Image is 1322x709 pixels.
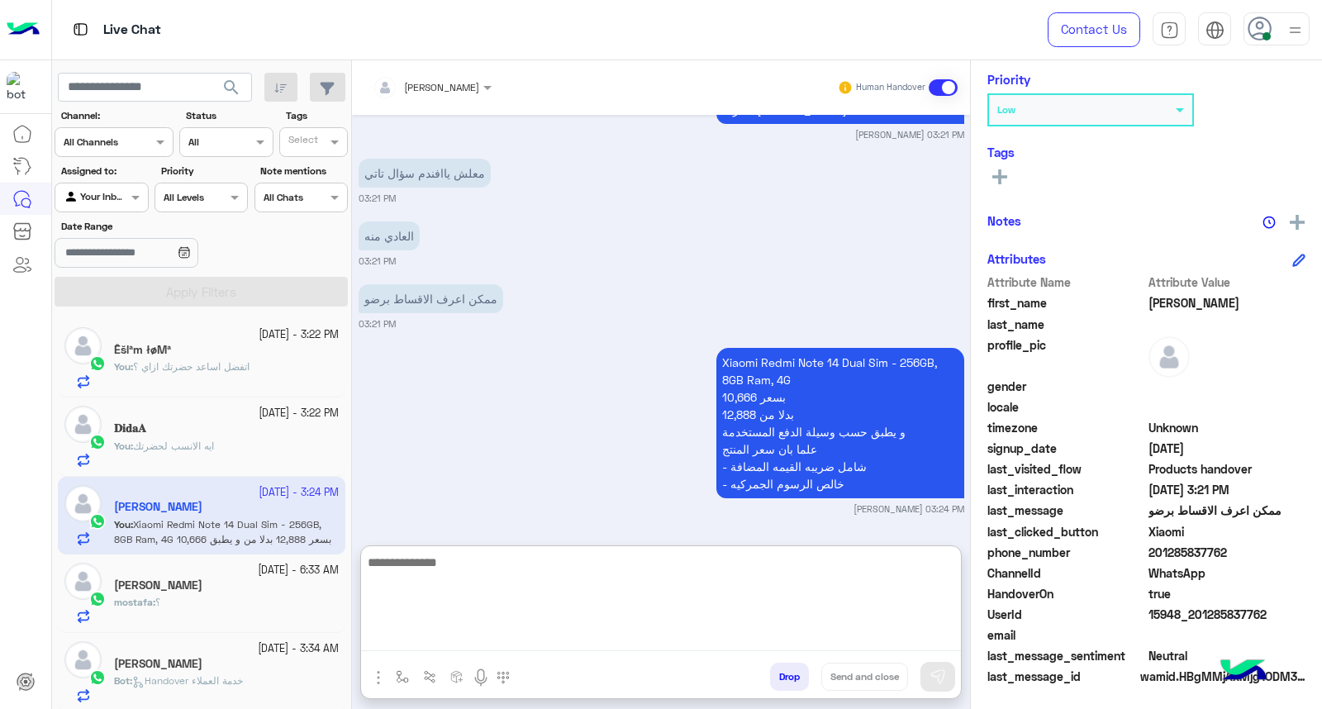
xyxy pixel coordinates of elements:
img: 1403182699927242 [7,72,36,102]
span: true [1148,585,1306,602]
label: Channel: [61,108,172,123]
small: [PERSON_NAME] 03:24 PM [854,502,964,516]
small: [DATE] - 6:33 AM [258,563,339,578]
img: defaultAdmin.png [1148,336,1190,378]
label: Assigned to: [61,164,146,178]
label: Priority [161,164,246,178]
span: 0 [1148,647,1306,664]
b: : [114,674,132,687]
span: locale [987,398,1145,416]
span: signup_date [987,440,1145,457]
h6: Priority [987,72,1030,87]
span: Unknown [1148,419,1306,436]
h5: 𝐃𝐢𝐝𝐚𝐀 [114,421,146,435]
span: 2025-09-27T12:21:50.781Z [1148,481,1306,498]
button: Send and close [821,663,908,691]
img: Logo [7,12,40,47]
small: [DATE] - 3:22 PM [259,327,339,343]
button: select flow [389,663,416,690]
b: Low [997,103,1015,116]
img: hulul-logo.png [1215,643,1272,701]
b: : [114,360,133,373]
button: Drop [770,663,809,691]
img: defaultAdmin.png [64,641,102,678]
span: last_message_sentiment [987,647,1145,664]
h6: Attributes [987,251,1046,266]
p: 27/9/2025, 3:24 PM [716,348,964,498]
span: اتفضل اساعد حضرتك ازاي ؟ [133,360,250,373]
img: send attachment [369,668,388,688]
span: last_name [987,316,1145,333]
img: defaultAdmin.png [64,406,102,443]
img: WhatsApp [89,669,106,686]
img: tab [1205,21,1225,40]
div: Select [286,132,318,151]
span: search [221,78,241,98]
span: wamid.HBgMMjAxMjg1ODM3NzYyFQIAEhggQUM2MTcyOEEyNDYyMzZBQjcxODBGMkIxNzA0RThDREUA [1140,668,1305,685]
span: last_message [987,502,1145,519]
small: Human Handover [856,81,925,94]
h5: mostafa abdelbaky [114,578,202,592]
span: ممكن اعرف الاقساط برضو [1148,502,1306,519]
img: send message [930,669,946,685]
span: null [1148,398,1306,416]
small: 03:21 PM [359,317,396,331]
p: 27/9/2025, 3:21 PM [359,159,491,188]
h6: Notes [987,213,1021,228]
button: search [212,73,252,108]
span: ChannelId [987,564,1145,582]
span: Attribute Name [987,274,1145,291]
small: 03:21 PM [359,192,396,205]
span: Attribute Value [1148,274,1306,291]
img: defaultAdmin.png [64,563,102,600]
span: last_message_id [987,668,1137,685]
span: email [987,626,1145,644]
span: last_interaction [987,481,1145,498]
small: [DATE] - 3:34 AM [258,641,339,657]
span: first_name [987,294,1145,312]
label: Date Range [61,219,246,234]
span: UserId [987,606,1145,623]
span: profile_pic [987,336,1145,374]
img: select flow [396,670,409,683]
button: create order [444,663,471,690]
p: 27/9/2025, 3:21 PM [359,284,503,313]
button: Apply Filters [55,277,348,307]
img: tab [70,19,91,40]
b: : [114,440,133,452]
span: ؟ [155,596,160,608]
a: tab [1153,12,1186,47]
a: Contact Us [1048,12,1140,47]
span: Bot [114,674,130,687]
span: 2 [1148,564,1306,582]
small: 03:21 PM [359,255,396,268]
span: mostafa [114,596,153,608]
label: Status [186,108,271,123]
span: You [114,440,131,452]
span: last_clicked_button [987,523,1145,540]
img: WhatsApp [89,591,106,607]
img: Trigger scenario [423,670,436,683]
img: create order [450,670,464,683]
span: 201285837762 [1148,544,1306,561]
small: [PERSON_NAME] 03:21 PM [855,128,964,141]
b: : [114,596,155,608]
img: profile [1285,20,1305,40]
h6: Tags [987,145,1305,159]
span: HandoverOn [987,585,1145,602]
small: [DATE] - 3:22 PM [259,406,339,421]
span: timezone [987,419,1145,436]
img: notes [1263,216,1276,229]
span: Products handover [1148,460,1306,478]
span: phone_number [987,544,1145,561]
img: make a call [497,671,510,684]
button: Trigger scenario [416,663,444,690]
span: gender [987,378,1145,395]
span: 2025-07-12T15:27:11.578Z [1148,440,1306,457]
p: Live Chat [103,19,161,41]
span: last_visited_flow [987,460,1145,478]
img: WhatsApp [89,434,106,450]
span: null [1148,378,1306,395]
img: WhatsApp [89,355,106,372]
span: ايه الانسب لحضرتك [133,440,214,452]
